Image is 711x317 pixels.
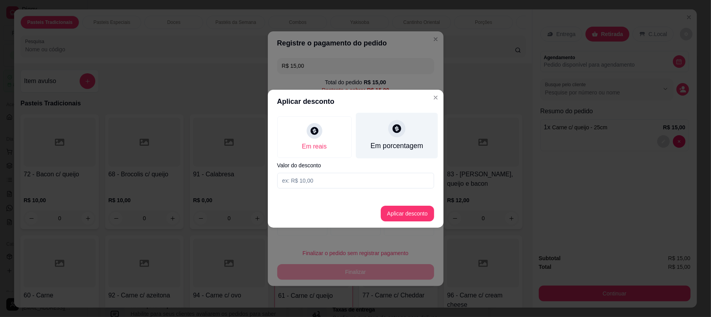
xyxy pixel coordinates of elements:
button: Aplicar desconto [381,206,434,221]
button: Close [429,91,442,104]
header: Aplicar desconto [268,90,444,113]
input: Valor do desconto [277,173,434,188]
div: Em reais [302,142,327,151]
label: Valor do desconto [277,163,434,168]
div: Em porcentagem [370,141,423,151]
